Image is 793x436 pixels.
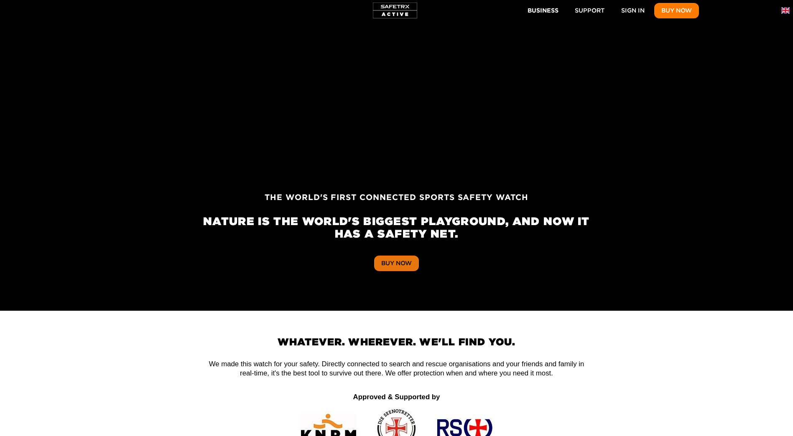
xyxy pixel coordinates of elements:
span: Business [528,5,558,16]
strong: Approved & Supported by [353,393,440,401]
h4: THE WORLD'S FIRST CONNECTED SPORTS SAFETY WATCH [203,193,590,202]
span: Buy Now [381,258,412,269]
button: Business [521,3,565,18]
span: Sign In [621,5,645,16]
p: We made this watch for your safety. Directly connected to search and rescue organisations and you... [203,351,590,378]
button: Buy Now [374,256,419,271]
a: Support [568,3,612,18]
h1: NATURE IS THE WORLD'S BIGGEST PLAYGROUND, AND NOW IT HAS A SAFETY NET. [203,215,590,239]
h2: Whatever. Wherever. We'll Find You. [203,337,590,347]
span: Buy Now [661,5,692,16]
a: Sign In [614,3,652,18]
span: Support [575,5,604,16]
img: en [781,6,790,15]
button: Buy Now [654,3,699,18]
